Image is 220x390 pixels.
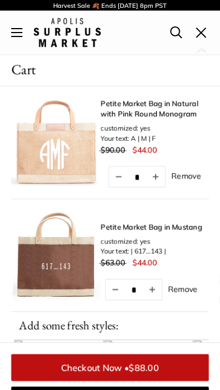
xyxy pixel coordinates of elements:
span: $44.00 [133,258,157,268]
button: Increase quantity by 1 [143,279,162,300]
input: Quantity [125,285,143,294]
li: customized: yes [101,236,202,246]
li: customized: yes [101,123,209,133]
a: Open search [170,26,182,39]
input: Quantity [128,172,146,181]
span: Cart [11,58,36,80]
a: Remove [171,172,201,180]
button: Decrease quantity by 1 [109,167,128,187]
img: description_Make it yours with monogram. [11,98,101,187]
button: Decrease quantity by 1 [106,279,125,300]
a: Remove [168,285,198,292]
a: Checkout Now •$88.00 [11,354,209,380]
a: Petite Market Bag in Natural with Pink Round Monogram [101,98,209,120]
span: $44.00 [133,145,157,155]
button: Increase quantity by 1 [146,167,165,187]
span: $90.00 [101,145,125,155]
p: Add some fresh styles: [11,312,209,339]
a: Petite Market Bag in Mustang [101,222,202,233]
li: Your text: A | M | F [101,133,209,143]
li: Your text: | 617…143 | [101,246,202,256]
span: $88.00 [129,361,159,373]
span: $63.00 [101,258,125,268]
button: Open menu [11,28,22,37]
img: Apolis: Surplus Market [34,18,101,47]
